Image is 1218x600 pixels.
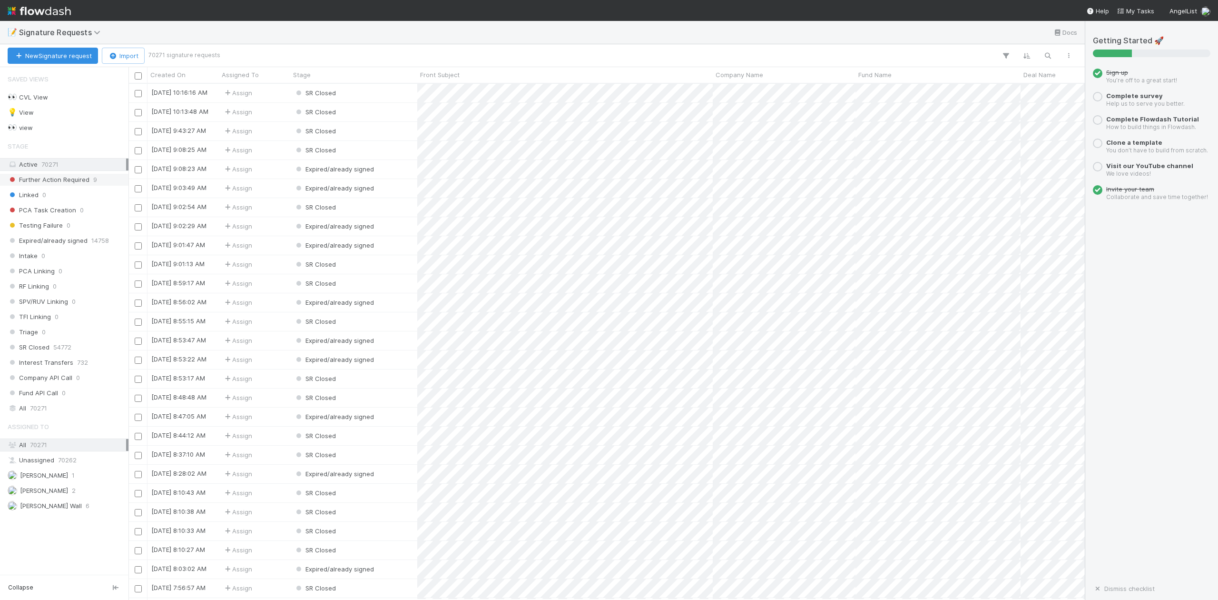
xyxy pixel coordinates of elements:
span: Saved Views [8,70,49,89]
span: Assign [223,145,252,155]
div: SR Closed [294,545,336,555]
div: SR Closed [294,488,336,498]
input: Toggle Row Selected [135,338,142,345]
div: [DATE] 9:08:23 AM [151,164,206,173]
div: Assign [223,202,252,212]
div: Help [1086,6,1109,16]
div: SR Closed [294,88,336,98]
div: SR Closed [294,450,336,460]
span: 0 [59,265,62,277]
div: Expired/already signed [294,564,374,574]
span: SR Closed [294,451,336,459]
div: Assign [223,88,252,98]
div: [DATE] 8:56:02 AM [151,297,206,307]
span: SR Closed [294,280,336,287]
span: Linked [8,189,39,201]
span: Assign [223,240,252,250]
input: Toggle Row Selected [135,509,142,516]
span: Assign [223,431,252,440]
span: Front Subject [420,70,460,80]
div: [DATE] 8:10:43 AM [151,488,206,497]
div: Expired/already signed [294,298,374,307]
span: 70262 [58,454,77,466]
span: Expired/already signed [294,337,374,344]
span: 70271 [30,402,47,414]
span: Assign [223,107,252,117]
div: SR Closed [294,507,336,517]
span: SR Closed [8,341,49,353]
span: Assign [223,469,252,479]
span: Assign [223,412,252,421]
div: Active [8,159,126,170]
div: Assign [223,393,252,402]
div: [DATE] 9:08:25 AM [151,145,206,154]
span: Assign [223,526,252,536]
input: Toggle Row Selected [135,395,142,402]
span: 0 [76,372,80,384]
small: Help us to serve you better. [1106,100,1185,107]
input: Toggle Row Selected [135,490,142,497]
div: SR Closed [294,279,336,288]
span: Assign [223,164,252,174]
span: 9 [93,174,97,186]
span: 14758 [91,235,109,247]
a: Complete Flowdash Tutorial [1106,115,1199,123]
span: SR Closed [294,146,336,154]
span: Assign [223,564,252,574]
div: view [8,122,33,134]
span: 1 [72,470,75,481]
span: 0 [41,250,45,262]
input: Toggle Row Selected [135,547,142,554]
span: Expired/already signed [294,222,374,230]
span: Invite your team [1106,185,1154,193]
span: Assign [223,355,252,364]
span: SR Closed [294,508,336,516]
img: avatar_d02a2cc9-4110-42ea-8259-e0e2573f4e82.png [8,470,17,480]
span: Further Action Required [8,174,89,186]
div: SR Closed [294,393,336,402]
span: SR Closed [294,584,336,592]
span: Complete survey [1106,92,1163,100]
span: 0 [53,280,57,292]
div: [DATE] 8:28:02 AM [151,469,206,478]
a: My Tasks [1117,6,1154,16]
span: 📝 [8,28,17,36]
div: Expired/already signed [294,164,374,174]
div: [DATE] 9:01:13 AM [151,259,205,269]
button: Import [102,48,145,64]
span: Clone a template [1106,139,1162,146]
span: 732 [77,357,88,369]
span: Assign [223,279,252,288]
span: SPV/RUV Linking [8,296,68,308]
input: Toggle Row Selected [135,566,142,573]
div: [DATE] 8:55:15 AM [151,316,206,326]
span: SR Closed [294,527,336,535]
img: avatar_501ac9d6-9fa6-4fe9-975e-1fd988f7bdb1.png [8,486,17,495]
div: SR Closed [294,526,336,536]
div: SR Closed [294,583,336,593]
span: 0 [80,204,84,216]
span: SR Closed [294,260,336,268]
span: Visit our YouTube channel [1106,162,1193,170]
span: 70271 [30,441,47,449]
span: Deal Name [1023,70,1056,80]
input: Toggle Row Selected [135,585,142,592]
input: Toggle Row Selected [135,414,142,421]
input: Toggle Row Selected [135,452,142,459]
span: 0 [42,326,46,338]
span: Expired/already signed [294,413,374,420]
div: [DATE] 9:01:47 AM [151,240,205,250]
small: Collaborate and save time together! [1106,193,1208,200]
small: You don’t have to build from scratch. [1106,147,1208,154]
div: SR Closed [294,374,336,383]
div: SR Closed [294,202,336,212]
div: [DATE] 8:03:02 AM [151,564,206,573]
input: Toggle Row Selected [135,242,142,250]
input: Toggle Row Selected [135,280,142,288]
span: 0 [55,311,59,323]
span: [PERSON_NAME] Wall [20,502,82,510]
